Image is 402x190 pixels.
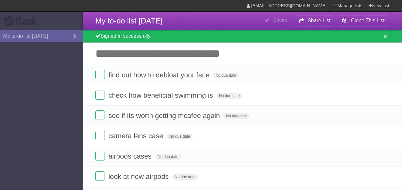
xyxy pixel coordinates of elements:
b: Clone This List [351,18,385,23]
label: Done [95,131,105,140]
b: Share List [308,18,330,23]
b: Saved [273,17,287,23]
button: Clone This List [337,15,389,26]
span: No due date [223,113,249,119]
span: My to-do list [DATE] [95,16,163,25]
span: No due date [172,174,198,180]
span: look at new airpods [108,173,170,180]
div: Signed in successfully. [83,30,402,43]
span: No due date [213,73,239,78]
label: Done [95,70,105,79]
button: Share List [294,15,336,26]
span: find out how to debloat your face [108,71,211,79]
label: Done [95,151,105,161]
div: Flask [3,16,41,27]
span: No due date [155,154,181,160]
span: see if its worth getting mcafee again [108,112,221,120]
span: camera lens case [108,132,165,140]
label: Done [95,90,105,100]
span: No due date [167,134,193,139]
label: Done [95,110,105,120]
label: Done [95,171,105,181]
span: check how beneficial swimming is [108,91,215,99]
span: No due date [216,93,242,99]
span: airpods cases [108,152,153,160]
